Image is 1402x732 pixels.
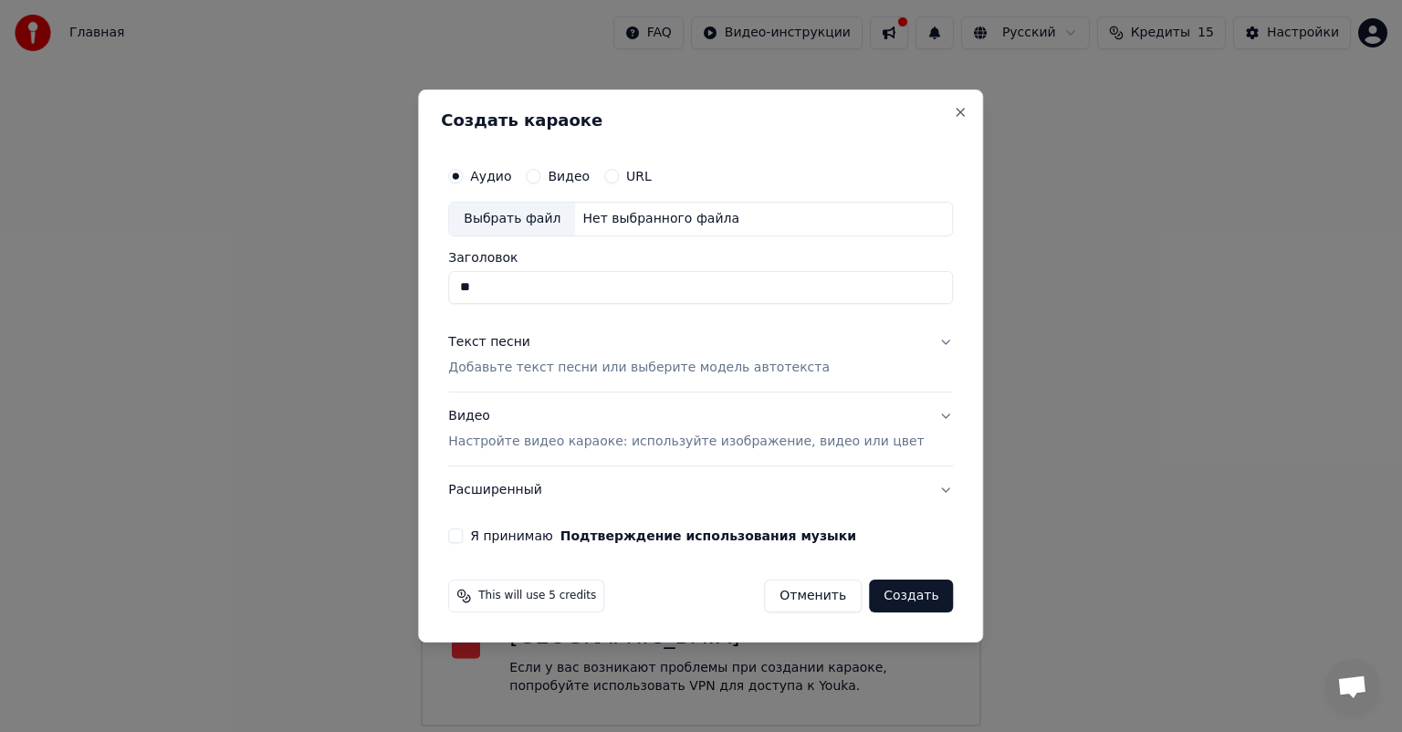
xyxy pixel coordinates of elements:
div: Нет выбранного файла [575,210,747,228]
label: Аудио [470,170,511,183]
div: Текст песни [448,333,530,351]
div: Выбрать файл [449,203,575,235]
button: Я принимаю [560,529,856,542]
button: Отменить [764,580,862,612]
label: Видео [548,170,590,183]
h2: Создать караоке [441,112,960,129]
label: Я принимаю [470,529,856,542]
p: Добавьте текст песни или выберите модель автотекста [448,359,830,377]
button: Расширенный [448,466,953,514]
label: URL [626,170,652,183]
button: ВидеоНастройте видео караоке: используйте изображение, видео или цвет [448,392,953,465]
div: Видео [448,407,924,451]
label: Заголовок [448,251,953,264]
button: Текст песниДобавьте текст песни или выберите модель автотекста [448,319,953,392]
span: This will use 5 credits [478,589,596,603]
p: Настройте видео караоке: используйте изображение, видео или цвет [448,433,924,451]
button: Создать [869,580,953,612]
